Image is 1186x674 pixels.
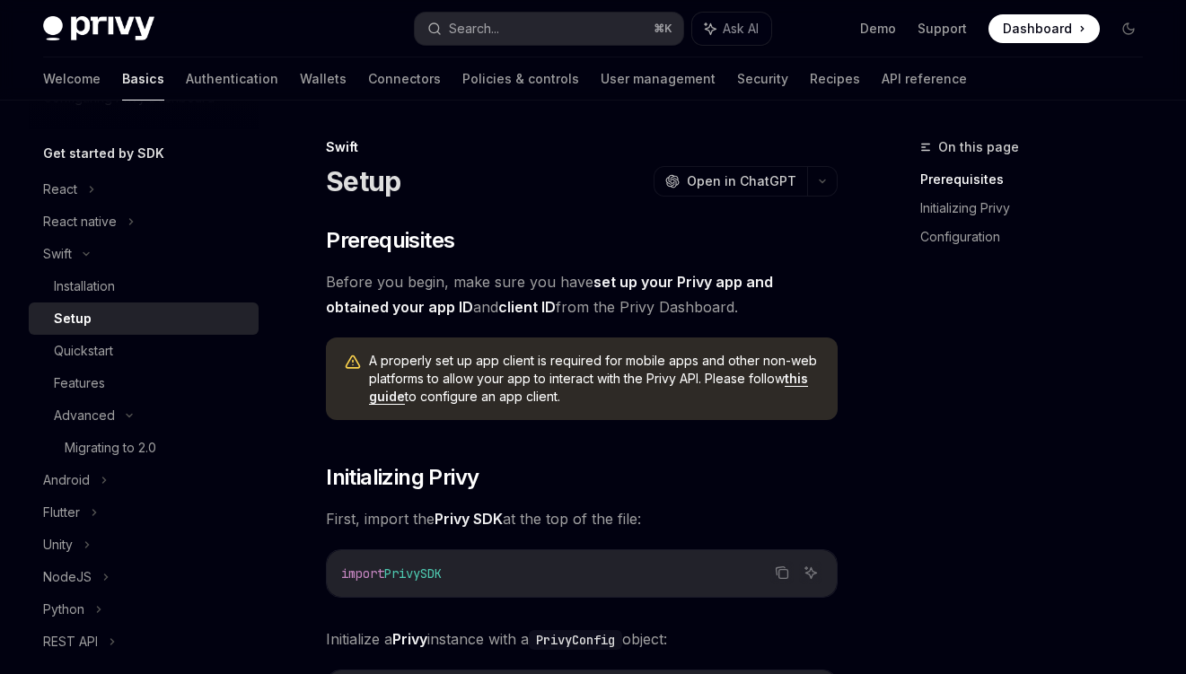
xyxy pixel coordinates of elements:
a: Prerequisites [920,165,1157,194]
div: Installation [54,276,115,297]
a: client ID [498,298,556,317]
span: Before you begin, make sure you have and from the Privy Dashboard. [326,269,838,319]
button: Search...⌘K [415,13,684,45]
button: Ask AI [692,13,771,45]
button: Toggle dark mode [1114,14,1143,43]
div: Advanced [54,405,115,426]
div: Swift [326,138,838,156]
a: Migrating to 2.0 [29,432,259,464]
div: Search... [449,18,499,39]
a: Policies & controls [462,57,579,101]
div: Python [43,599,84,620]
div: NodeJS [43,566,92,588]
a: Setup [29,302,259,335]
a: Welcome [43,57,101,101]
div: Swift [43,243,72,265]
div: Quickstart [54,340,113,362]
span: Ask AI [723,20,759,38]
div: Features [54,372,105,394]
strong: Privy [392,630,427,648]
a: Installation [29,270,259,302]
div: Setup [54,308,92,329]
span: On this page [938,136,1019,158]
h1: Setup [326,165,400,197]
h5: Get started by SDK [43,143,164,164]
span: Dashboard [1003,20,1072,38]
a: Dashboard [988,14,1100,43]
button: Ask AI [799,561,822,584]
a: Support [918,20,967,38]
a: Demo [860,20,896,38]
a: Authentication [186,57,278,101]
a: Wallets [300,57,347,101]
button: Open in ChatGPT [654,166,807,197]
a: Connectors [368,57,441,101]
a: Recipes [810,57,860,101]
span: PrivySDK [384,565,442,582]
a: Features [29,367,259,399]
div: Flutter [43,502,80,523]
div: React [43,179,77,200]
span: First, import the at the top of the file: [326,506,838,531]
span: ⌘ K [654,22,672,36]
button: Copy the contents from the code block [770,561,794,584]
a: Quickstart [29,335,259,367]
img: dark logo [43,16,154,41]
div: Unity [43,534,73,556]
span: A properly set up app client is required for mobile apps and other non-web platforms to allow you... [369,352,820,406]
a: Basics [122,57,164,101]
a: Initializing Privy [920,194,1157,223]
a: API reference [882,57,967,101]
a: User management [601,57,716,101]
a: Security [737,57,788,101]
span: Open in ChatGPT [687,172,796,190]
span: Prerequisites [326,226,454,255]
div: Android [43,469,90,491]
div: React native [43,211,117,232]
div: Migrating to 2.0 [65,437,156,459]
svg: Warning [344,354,362,372]
span: import [341,565,384,582]
div: REST API [43,631,98,652]
a: Configuration [920,223,1157,251]
code: PrivyConfig [529,630,622,650]
span: Initialize a instance with a object: [326,626,838,652]
strong: Privy SDK [435,510,503,528]
span: Initializing Privy [326,463,479,492]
